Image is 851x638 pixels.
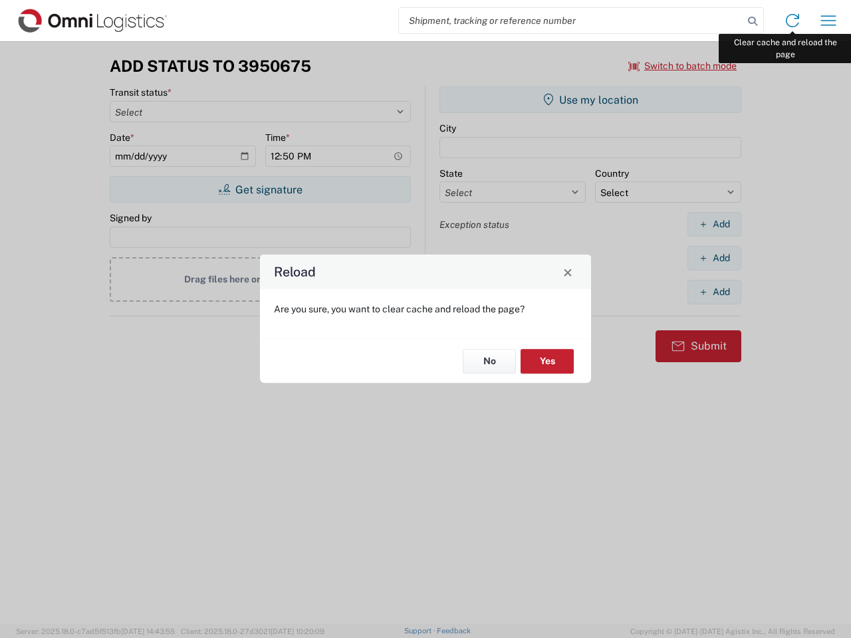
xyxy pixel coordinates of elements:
p: Are you sure, you want to clear cache and reload the page? [274,303,577,315]
input: Shipment, tracking or reference number [399,8,743,33]
button: Yes [521,349,574,373]
button: Close [558,263,577,281]
h4: Reload [274,263,316,282]
button: No [463,349,516,373]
